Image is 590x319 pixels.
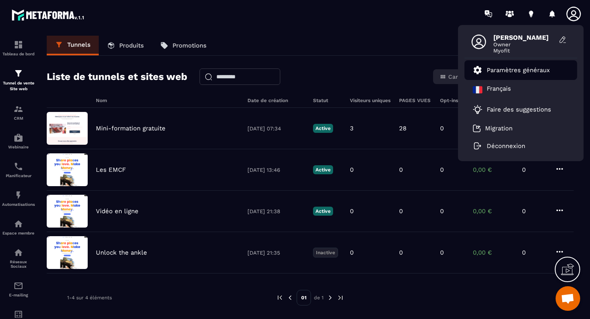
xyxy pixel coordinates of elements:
img: prev [276,294,284,301]
p: Planificateur [2,173,35,178]
p: Inactive [313,248,338,257]
h6: Visiteurs uniques [350,98,391,103]
a: Ouvrir le chat [556,286,580,311]
p: 0 [440,207,444,215]
img: formation [14,104,23,114]
a: formationformationTunnel de vente Site web [2,62,35,98]
p: Déconnexion [487,142,525,150]
p: [DATE] 21:35 [247,250,305,256]
p: Paramètres généraux [487,66,550,74]
p: 0,00 € [473,166,514,173]
p: 01 [297,290,311,305]
p: Réseaux Sociaux [2,260,35,269]
span: Owner [493,41,555,48]
img: image [47,153,88,186]
p: Espace membre [2,231,35,235]
p: [DATE] 13:46 [247,167,305,173]
p: [DATE] 07:34 [247,125,305,132]
p: 1-4 sur 4 éléments [67,295,112,301]
a: Migration [473,124,513,132]
img: next [337,294,344,301]
p: Active [313,124,333,133]
a: Paramètres généraux [473,65,550,75]
p: de 1 [314,294,324,301]
p: Unlock the ankle [96,249,147,256]
p: [DATE] 21:38 [247,208,305,214]
img: logo [11,7,85,22]
p: Active [313,207,333,216]
p: Mini-formation gratuite [96,125,166,132]
img: image [47,112,88,145]
span: Carte [448,73,464,80]
a: social-networksocial-networkRéseaux Sociaux [2,242,35,275]
img: automations [14,190,23,200]
p: 0 [522,207,547,215]
p: 28 [399,125,406,132]
p: 0 [522,166,547,173]
p: CRM [2,116,35,121]
a: Faire des suggestions [473,105,559,114]
a: Tunnels [47,36,99,55]
img: social-network [14,248,23,257]
a: Produits [99,36,152,55]
img: image [47,195,88,228]
a: automationsautomationsWebinaire [2,127,35,155]
h6: Date de création [247,98,305,103]
h6: PAGES VUES [399,98,432,103]
p: 0 [440,166,444,173]
a: formationformationTableau de bord [2,34,35,62]
h2: Liste de tunnels et sites web [47,68,187,85]
a: Promotions [152,36,215,55]
img: prev [286,294,294,301]
span: Myofit [493,48,555,54]
img: scheduler [14,162,23,171]
p: 0 [350,207,354,215]
a: automationsautomationsEspace membre [2,213,35,242]
p: 0 [440,249,444,256]
button: Carte [435,71,469,82]
p: 0 [350,249,354,256]
a: formationformationCRM [2,98,35,127]
p: 0 [399,207,403,215]
img: formation [14,40,23,50]
p: Tunnels [67,41,91,48]
h6: Nom [96,98,239,103]
span: [PERSON_NAME] [493,34,555,41]
p: Migration [485,125,513,132]
p: Produits [119,42,144,49]
p: 0,00 € [473,249,514,256]
p: 0 [440,125,444,132]
p: Active [313,165,333,174]
img: image [47,236,88,269]
p: Français [487,85,511,95]
p: 3 [350,125,354,132]
p: 0 [399,166,403,173]
p: Automatisations [2,202,35,207]
h6: Statut [313,98,342,103]
img: automations [14,133,23,143]
img: formation [14,68,23,78]
a: automationsautomationsAutomatisations [2,184,35,213]
p: Vidéo en ligne [96,207,138,215]
p: Faire des suggestions [487,106,551,113]
p: Promotions [172,42,206,49]
p: Tunnel de vente Site web [2,80,35,92]
p: Webinaire [2,145,35,149]
p: Tableau de bord [2,52,35,56]
img: automations [14,219,23,229]
p: 0 [399,249,403,256]
img: email [14,281,23,291]
p: 0 [350,166,354,173]
p: 0,00 € [473,207,514,215]
a: emailemailE-mailing [2,275,35,303]
h6: Opt-ins [440,98,465,103]
a: schedulerschedulerPlanificateur [2,155,35,184]
p: E-mailing [2,293,35,297]
img: next [327,294,334,301]
p: 0 [522,249,547,256]
p: Les EMCF [96,166,126,173]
